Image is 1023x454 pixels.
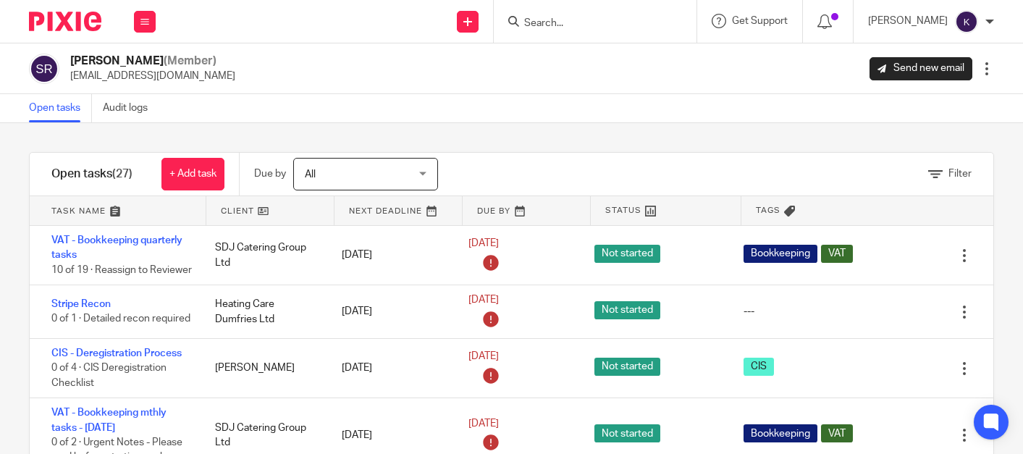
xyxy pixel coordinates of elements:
[161,158,224,190] a: + Add task
[948,169,972,179] span: Filter
[201,290,327,334] div: Heating Care Dumfries Ltd
[51,348,182,358] a: CIS - Deregistration Process
[201,233,327,277] div: SDJ Catering Group Ltd
[112,168,132,180] span: (27)
[103,94,159,122] a: Audit logs
[744,358,774,376] span: CIS
[468,351,499,361] span: [DATE]
[594,245,660,263] span: Not started
[732,16,788,26] span: Get Support
[870,57,972,80] a: Send new email
[594,424,660,442] span: Not started
[51,363,167,388] span: 0 of 4 · CIS Deregistration Checklist
[51,408,167,432] a: VAT - Bookkeeping mthly tasks - [DATE]
[164,55,216,67] span: (Member)
[756,204,780,217] span: Tags
[594,358,660,376] span: Not started
[51,299,111,309] a: Stripe Recon
[51,314,190,324] span: 0 of 1 · Detailed recon required
[744,245,817,263] span: Bookkeeping
[327,240,454,269] div: [DATE]
[821,245,853,263] span: VAT
[327,297,454,326] div: [DATE]
[468,295,499,305] span: [DATE]
[70,69,235,83] p: [EMAIL_ADDRESS][DOMAIN_NAME]
[327,421,454,450] div: [DATE]
[29,12,101,31] img: Pixie
[254,167,286,181] p: Due by
[744,304,754,319] div: ---
[955,10,978,33] img: svg%3E
[201,353,327,382] div: [PERSON_NAME]
[70,54,235,69] h2: [PERSON_NAME]
[821,424,853,442] span: VAT
[594,301,660,319] span: Not started
[51,167,132,182] h1: Open tasks
[605,204,641,217] span: Status
[523,17,653,30] input: Search
[29,94,92,122] a: Open tasks
[51,265,192,275] span: 10 of 19 · Reassign to Reviewer
[29,54,59,84] img: svg%3E
[51,235,182,260] a: VAT - Bookkeeping quarterly tasks
[327,353,454,382] div: [DATE]
[868,14,948,28] p: [PERSON_NAME]
[744,424,817,442] span: Bookkeeping
[305,169,316,180] span: All
[468,239,499,249] span: [DATE]
[468,419,499,429] span: [DATE]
